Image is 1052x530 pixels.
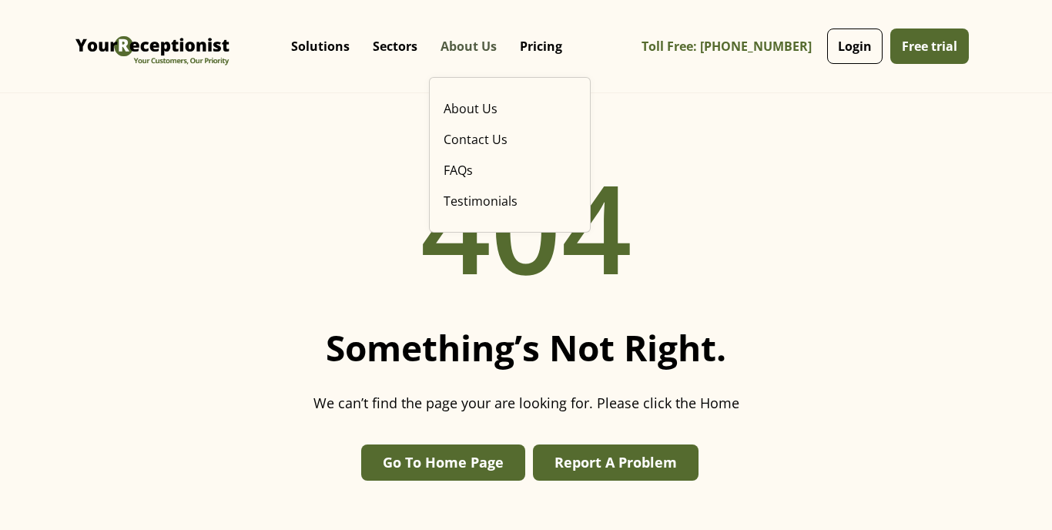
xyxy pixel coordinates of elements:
a: home [72,12,233,81]
h1: 404 [420,134,632,319]
iframe: Chat Widget [788,364,1052,530]
img: Virtual Receptionist - Answering Service - Call and Live Chat Receptionist - Virtual Receptionist... [72,12,233,81]
a: Toll Free: [PHONE_NUMBER] [642,29,823,64]
a: Testimonials [437,186,582,216]
div: About Us [429,15,508,77]
p: Solutions [291,39,350,54]
a: About Us [437,93,582,124]
div: Solutions [280,15,361,77]
p: Sectors [373,39,417,54]
h2: Something’s not right. [326,327,726,369]
a: FAQs [437,155,582,186]
div: Sectors [361,15,429,77]
p: About Us [441,39,497,54]
a: Report A Problem [533,444,699,481]
a: Go To Home Page [361,444,525,481]
a: Contact Us [437,124,582,155]
a: Login [827,29,883,64]
nav: About Us [429,77,591,233]
a: Pricing [508,23,574,69]
p: We can’t find the page your are looking for. Please click the Home [313,393,739,414]
a: Free trial [890,29,969,64]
